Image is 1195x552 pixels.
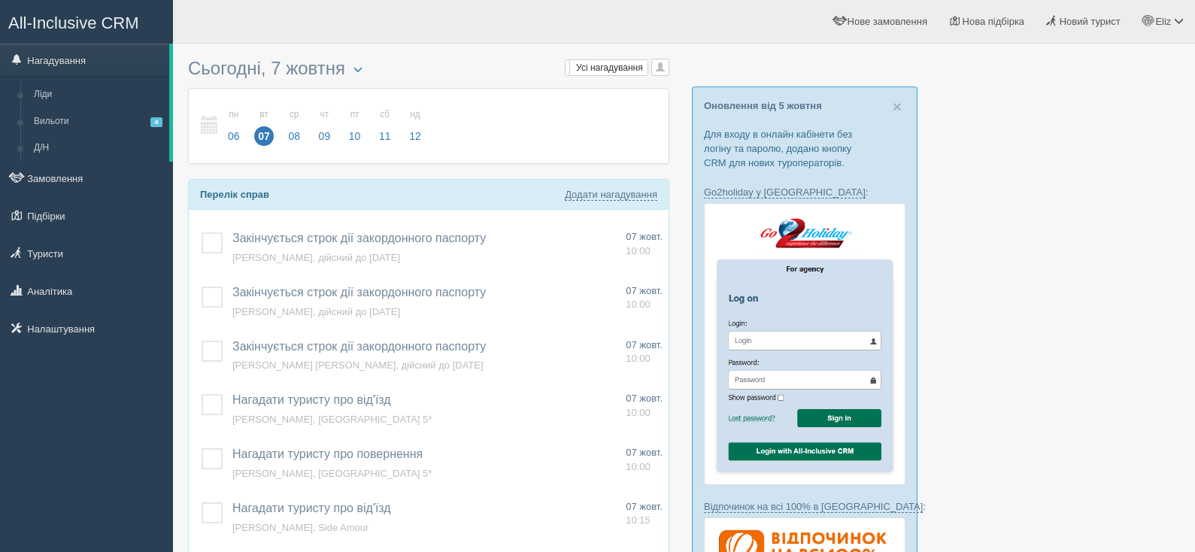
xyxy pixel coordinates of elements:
[626,338,663,366] a: 07 жовт. 10:00
[250,100,278,152] a: вт 07
[232,468,432,479] a: [PERSON_NAME], [GEOGRAPHIC_DATA] 5*
[401,100,426,152] a: нд 12
[626,285,663,296] span: 07 жовт.
[232,306,400,317] a: [PERSON_NAME], дійсний до [DATE]
[626,407,651,418] span: 10:00
[345,126,365,146] span: 10
[626,446,663,474] a: 07 жовт. 10:00
[315,108,335,121] small: чт
[150,117,162,127] span: 4
[626,353,651,364] span: 10:00
[27,108,169,135] a: Вильоти4
[626,447,663,458] span: 07 жовт.
[704,501,923,513] a: Відпочинок на всі 100% в [GEOGRAPHIC_DATA]
[626,339,663,350] span: 07 жовт.
[220,100,248,152] a: пн 06
[704,499,905,514] p: :
[1155,16,1171,27] span: Eliz
[626,245,651,256] span: 10:00
[704,185,905,199] p: :
[224,108,244,121] small: пн
[893,98,902,115] span: ×
[371,100,399,152] a: сб 11
[232,502,391,514] a: Нагадати туристу про від'їзд
[626,501,663,512] span: 07 жовт.
[254,108,274,121] small: вт
[704,187,866,199] a: Go2holiday у [GEOGRAPHIC_DATA]
[8,14,139,32] span: All-Inclusive CRM
[626,230,663,258] a: 07 жовт. 10:00
[280,100,308,152] a: ср 08
[626,500,663,528] a: 07 жовт. 10:15
[254,126,274,146] span: 07
[704,203,905,485] img: go2holiday-login-via-crm-for-travel-agents.png
[224,126,244,146] span: 06
[626,393,663,404] span: 07 жовт.
[375,108,395,121] small: сб
[232,340,486,353] a: Закінчується строк дії закордонного паспорту
[626,231,663,242] span: 07 жовт.
[315,126,335,146] span: 09
[232,522,369,533] a: [PERSON_NAME], Side Amour
[311,100,339,152] a: чт 09
[1,1,172,42] a: All-Inclusive CRM
[848,16,927,27] span: Нове замовлення
[626,299,651,310] span: 10:00
[341,100,369,152] a: пт 10
[565,189,657,201] a: Додати нагадування
[626,461,651,472] span: 10:00
[284,126,304,146] span: 08
[405,108,425,121] small: нд
[232,232,486,244] a: Закінчується строк дії закордонного паспорту
[232,393,391,406] a: Нагадати туристу про від'їзд
[232,359,484,371] a: [PERSON_NAME] [PERSON_NAME], дійсний до [DATE]
[232,447,423,460] a: Нагадати туристу про повернення
[232,286,486,299] a: Закінчується строк дії закордонного паспорту
[1060,16,1121,27] span: Новий турист
[345,108,365,121] small: пт
[704,127,905,170] p: Для входу в онлайн кабінети без логіну та паролю, додано кнопку CRM для нових туроператорів.
[27,135,169,162] a: Д/Н
[704,100,822,111] a: Оновлення від 5 жовтня
[626,514,651,526] span: 10:15
[893,99,902,114] button: Close
[284,108,304,121] small: ср
[963,16,1025,27] span: Нова підбірка
[576,62,643,73] span: Усі нагадування
[405,126,425,146] span: 12
[626,284,663,312] a: 07 жовт. 10:00
[188,59,669,80] h3: Сьогодні, 7 жовтня
[27,81,169,108] a: Ліди
[626,392,663,420] a: 07 жовт. 10:00
[375,126,395,146] span: 11
[200,189,269,200] b: Перелік справ
[232,252,400,263] a: [PERSON_NAME], дійсний до [DATE]
[232,414,432,425] a: [PERSON_NAME], [GEOGRAPHIC_DATA] 5*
